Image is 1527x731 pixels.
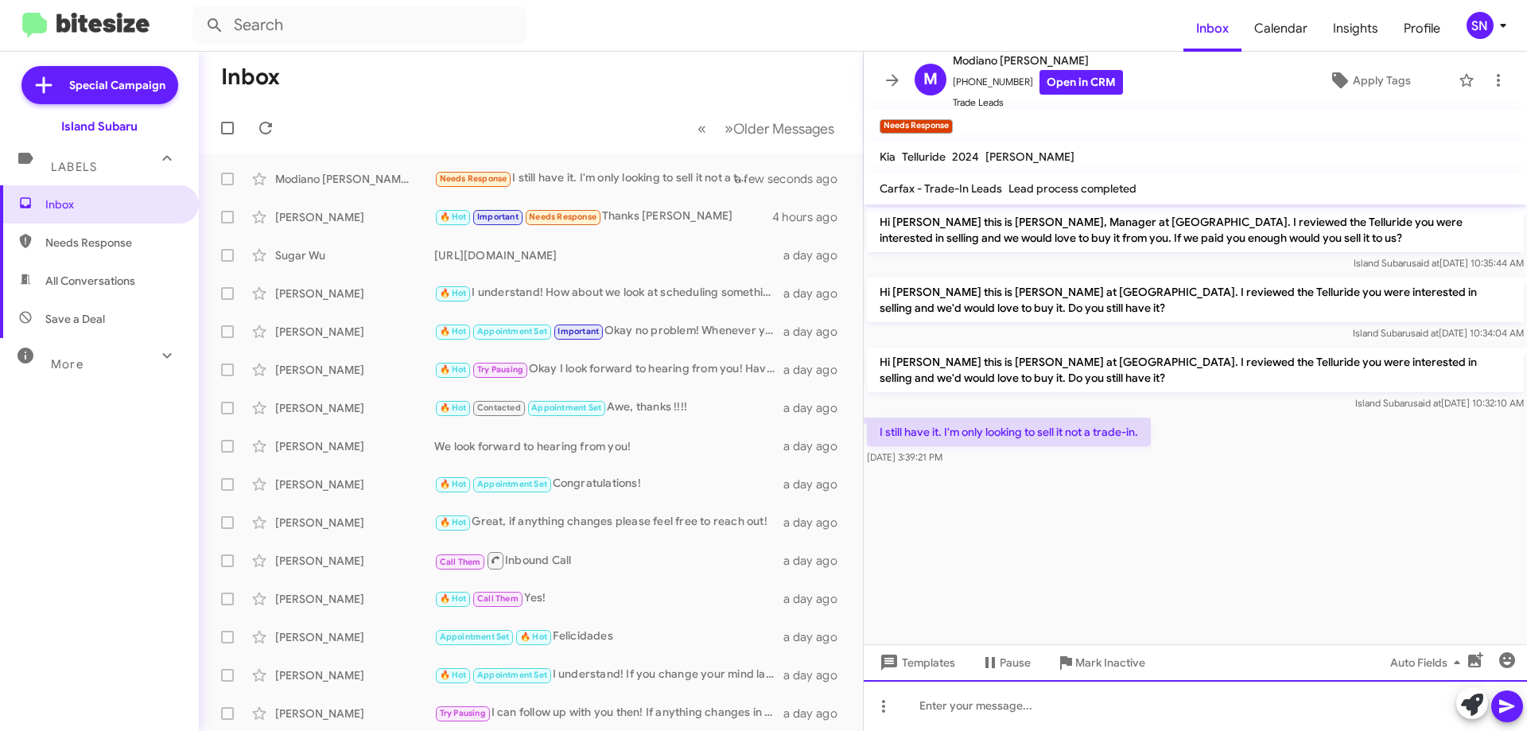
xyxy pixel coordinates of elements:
div: [PERSON_NAME] [275,476,434,492]
button: Next [715,112,844,145]
span: said at [1413,397,1441,409]
span: 🔥 Hot [440,402,467,413]
div: a day ago [783,362,850,378]
div: [PERSON_NAME] [275,286,434,301]
span: Needs Response [529,212,596,222]
span: Lead process completed [1008,181,1137,196]
span: Needs Response [440,173,507,184]
span: Older Messages [733,120,834,138]
div: a day ago [783,553,850,569]
span: said at [1411,327,1439,339]
div: Inbound Call [434,550,783,570]
span: Modiano [PERSON_NAME] [953,51,1123,70]
span: 🔥 Hot [440,212,467,222]
div: Yes! [434,589,783,608]
span: Try Pausing [477,364,523,375]
div: I understand! If you change your mind later, feel free to reach out. Have a great day! [434,666,783,684]
h1: Inbox [221,64,280,90]
span: Save a Deal [45,311,105,327]
button: Templates [864,648,968,677]
div: [PERSON_NAME] [275,591,434,607]
span: 🔥 Hot [440,517,467,527]
span: Special Campaign [69,77,165,93]
div: Okay I look forward to hearing from you! Have a great weekend. [434,360,783,379]
div: I can follow up with you then! If anything changes in the meantime, please feel free to reach out! [434,704,783,722]
span: 🔥 Hot [440,670,467,680]
p: I still have it. I'm only looking to sell it not a trade-in. [867,418,1151,446]
span: Mark Inactive [1075,648,1145,677]
button: SN [1453,12,1510,39]
span: M [923,67,938,92]
div: a day ago [783,247,850,263]
div: a day ago [783,629,850,645]
span: » [725,119,733,138]
div: a day ago [783,706,850,721]
span: Inbox [45,196,181,212]
div: [PERSON_NAME] [275,362,434,378]
span: Appointment Set [477,670,547,680]
div: [PERSON_NAME] [275,438,434,454]
p: Hi [PERSON_NAME] this is [PERSON_NAME] at [GEOGRAPHIC_DATA]. I reviewed the Telluride you were in... [867,348,1524,392]
div: Island Subaru [61,119,138,134]
button: Pause [968,648,1043,677]
span: Appointment Set [477,479,547,489]
span: 2024 [952,150,979,164]
div: Okay no problem! Whenever you are ready please feel free to reach out! [434,322,783,340]
small: Needs Response [880,119,953,134]
div: [PERSON_NAME] [275,629,434,645]
span: More [51,357,84,371]
span: All Conversations [45,273,135,289]
span: Labels [51,160,97,174]
span: Needs Response [45,235,181,251]
span: [PERSON_NAME] [985,150,1074,164]
button: Previous [688,112,716,145]
span: [DATE] 3:39:21 PM [867,451,942,463]
div: Awe, thanks !!!! [434,399,783,417]
div: [PERSON_NAME] [275,209,434,225]
span: Auto Fields [1390,648,1467,677]
button: Apply Tags [1288,66,1451,95]
div: I understand! How about we look at scheduling something in early October? Would that work for you? [434,284,783,302]
input: Search [192,6,526,45]
div: [PERSON_NAME] [275,667,434,683]
a: Open in CRM [1039,70,1123,95]
span: Inbox [1183,6,1241,52]
span: « [697,119,706,138]
div: a day ago [783,667,850,683]
span: said at [1412,257,1440,269]
span: Templates [876,648,955,677]
div: a day ago [783,515,850,531]
p: Hi [PERSON_NAME] this is [PERSON_NAME] at [GEOGRAPHIC_DATA]. I reviewed the Telluride you were in... [867,278,1524,322]
span: Apply Tags [1353,66,1411,95]
div: [PERSON_NAME] [275,400,434,416]
div: a day ago [783,286,850,301]
p: Hi [PERSON_NAME] this is [PERSON_NAME], Manager at [GEOGRAPHIC_DATA]. I reviewed the Telluride yo... [867,208,1524,252]
span: Contacted [477,402,521,413]
div: Congratulations! [434,475,783,493]
span: 🔥 Hot [440,364,467,375]
div: a day ago [783,476,850,492]
span: [PHONE_NUMBER] [953,70,1123,95]
div: [URL][DOMAIN_NAME] [434,247,783,263]
span: Kia [880,150,896,164]
span: Pause [1000,648,1031,677]
div: [PERSON_NAME] [275,324,434,340]
button: Mark Inactive [1043,648,1158,677]
a: Insights [1320,6,1391,52]
span: 🔥 Hot [440,326,467,336]
span: Appointment Set [477,326,547,336]
span: Telluride [902,150,946,164]
nav: Page navigation example [689,112,844,145]
div: Great, if anything changes please feel free to reach out! [434,513,783,531]
div: Sugar Wu [275,247,434,263]
span: Island Subaru [DATE] 10:32:10 AM [1355,397,1524,409]
button: Auto Fields [1377,648,1479,677]
div: a day ago [783,438,850,454]
span: Island Subaru [DATE] 10:35:44 AM [1354,257,1524,269]
div: SN [1467,12,1494,39]
a: Calendar [1241,6,1320,52]
div: We look forward to hearing from you! [434,438,783,454]
div: a day ago [783,400,850,416]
